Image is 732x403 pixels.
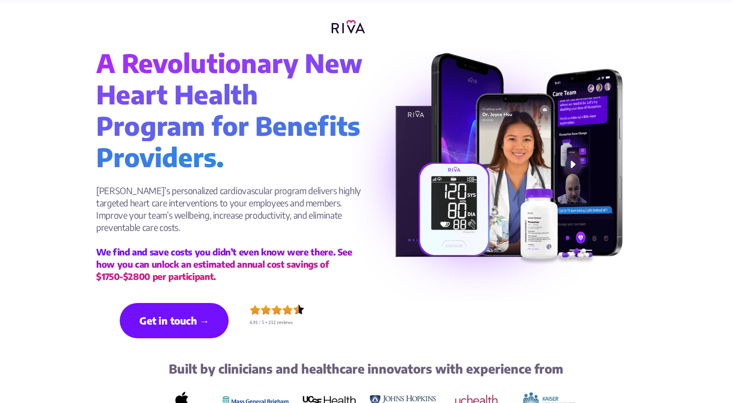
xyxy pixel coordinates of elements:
[139,315,209,327] strong: Get in touch →
[120,303,229,338] a: Get in touch →
[96,184,366,282] p: [PERSON_NAME]’s personalized cardiovascular program delivers highly targeted heart care intervent...
[96,47,363,173] strong: A Revolutionary New Heart Health Program for Benefits Providers.
[169,361,563,377] strong: Built by clinicians and healthcare innovators with experience from
[96,246,352,282] strong: We find and save costs you didn’t even know were there. See how you can unlock an estimated annua...
[249,318,305,327] div: 4.91 / 5 • 212 reviews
